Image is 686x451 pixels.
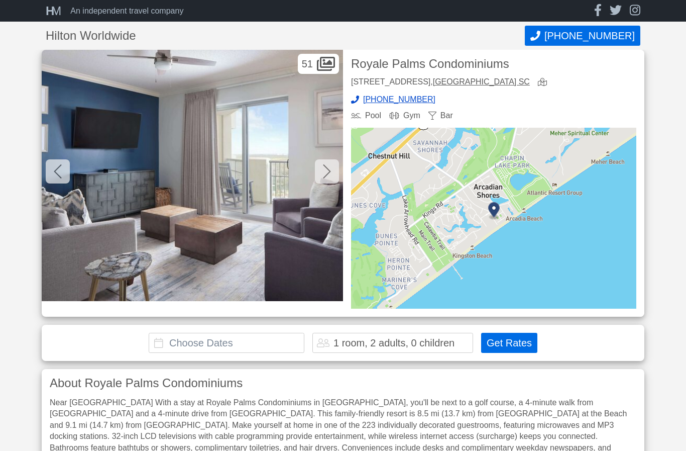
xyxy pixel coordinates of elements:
[298,54,339,74] div: 51
[389,112,420,120] div: Gym
[149,333,304,353] input: Choose Dates
[46,4,51,18] span: H
[351,128,636,309] img: map
[351,112,381,120] div: Pool
[46,30,525,42] h1: Hilton Worldwide
[70,7,183,15] div: An independent travel company
[46,5,66,17] a: HM
[544,30,635,42] span: [PHONE_NUMBER]
[333,338,454,348] div: 1 room, 2 adults, 0 children
[351,58,636,70] h2: Royale Palms Condominiums
[594,4,602,18] a: facebook
[433,77,530,86] a: [GEOGRAPHIC_DATA] SC
[538,78,551,87] a: view map
[42,50,343,301] img: Living area
[481,333,537,353] button: Get Rates
[46,54,86,94] img: Hilton Worldwide
[610,4,622,18] a: twitter
[428,112,453,120] div: Bar
[50,377,636,389] h3: About Royale Palms Condominiums
[363,96,435,104] span: [PHONE_NUMBER]
[525,26,640,46] button: Call
[51,4,58,18] span: M
[630,4,640,18] a: instagram
[351,78,530,87] div: [STREET_ADDRESS],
